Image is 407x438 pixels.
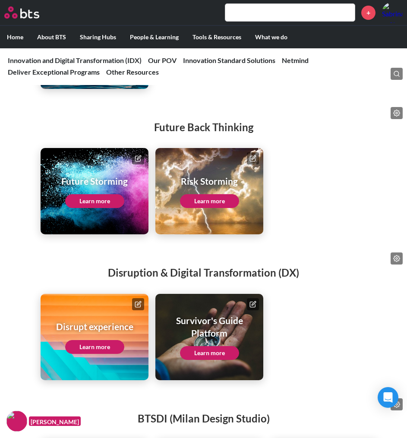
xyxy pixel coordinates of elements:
h1: Risk Storming [180,175,239,187]
button: Edit page tile [247,152,259,164]
a: Profile [382,2,403,23]
img: BTS Logo [4,6,39,19]
label: Sharing Hubs [73,26,123,48]
label: What we do [248,26,294,48]
h1: Disrupt experience [56,320,133,333]
img: F [6,411,27,432]
button: Edit page tile [132,152,144,164]
a: Learn more [180,346,239,360]
a: Innovation Standard Solutions [183,56,275,64]
a: Innovation and Digital Transformation (IDX) [8,56,142,64]
h1: Future Storming [61,175,128,187]
button: Edit page list [391,107,403,119]
button: Edit page tile [247,298,259,310]
label: People & Learning [123,26,186,48]
button: Edit page list [391,252,403,265]
label: About BTS [30,26,73,48]
label: Tools & Resources [186,26,248,48]
button: Edit page tile [132,298,144,310]
a: Deliver Exceptional Programs [8,68,100,76]
a: Learn more [180,194,239,208]
a: Learn more [65,340,124,354]
a: Go home [4,6,55,19]
div: Open Intercom Messenger [378,387,398,408]
a: Our POV [148,56,177,64]
h1: Survivor's Guide Platform [161,314,257,340]
a: + [361,6,375,20]
figcaption: [PERSON_NAME] [29,416,81,426]
img: Sabrina Aragon [382,2,403,23]
a: Other Resources [106,68,159,76]
a: Learn more [65,194,124,208]
a: Netmind [282,56,309,64]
